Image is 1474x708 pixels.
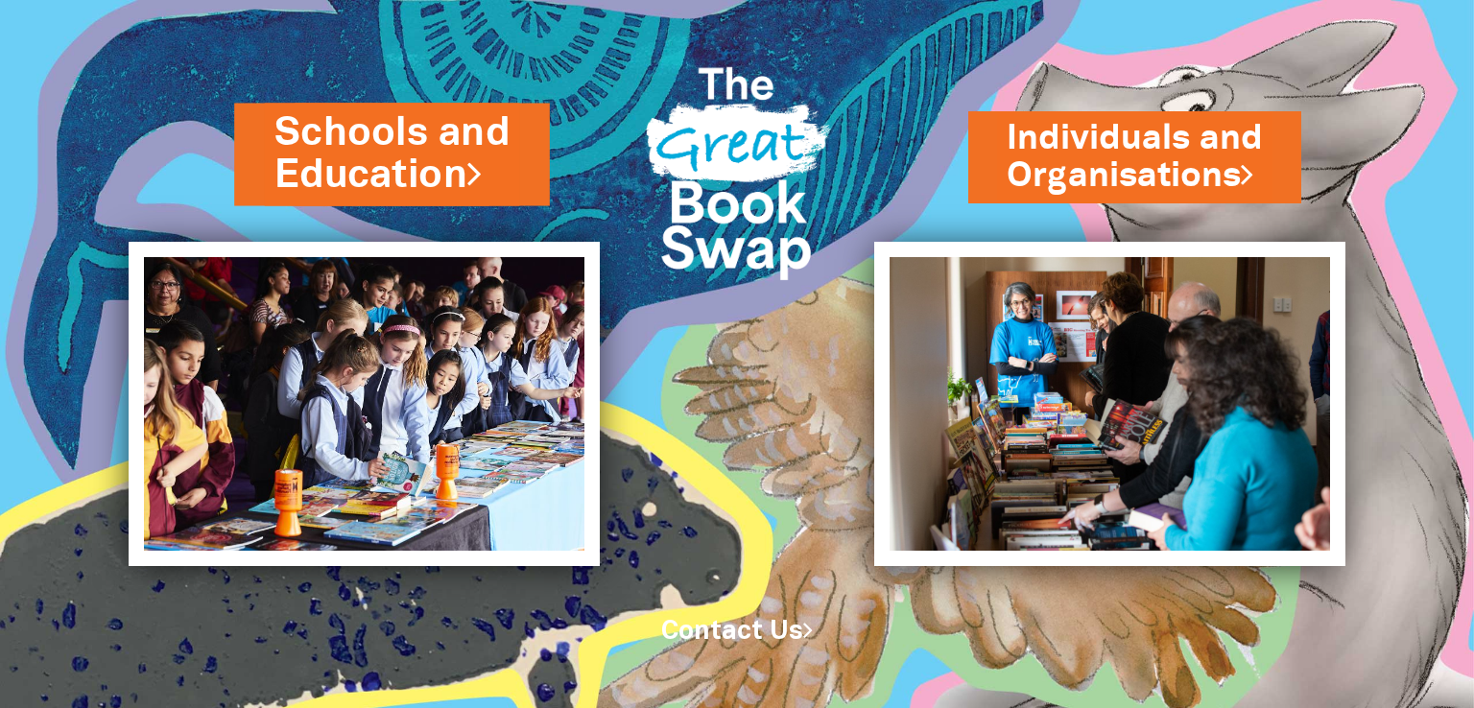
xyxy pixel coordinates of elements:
img: Schools and Education [129,242,600,566]
a: Schools andEducation [274,106,510,202]
img: Individuals and Organisations [874,242,1345,566]
a: Contact Us [661,620,813,644]
img: Great Bookswap logo [629,23,845,311]
a: Individuals andOrganisations [1007,114,1263,200]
